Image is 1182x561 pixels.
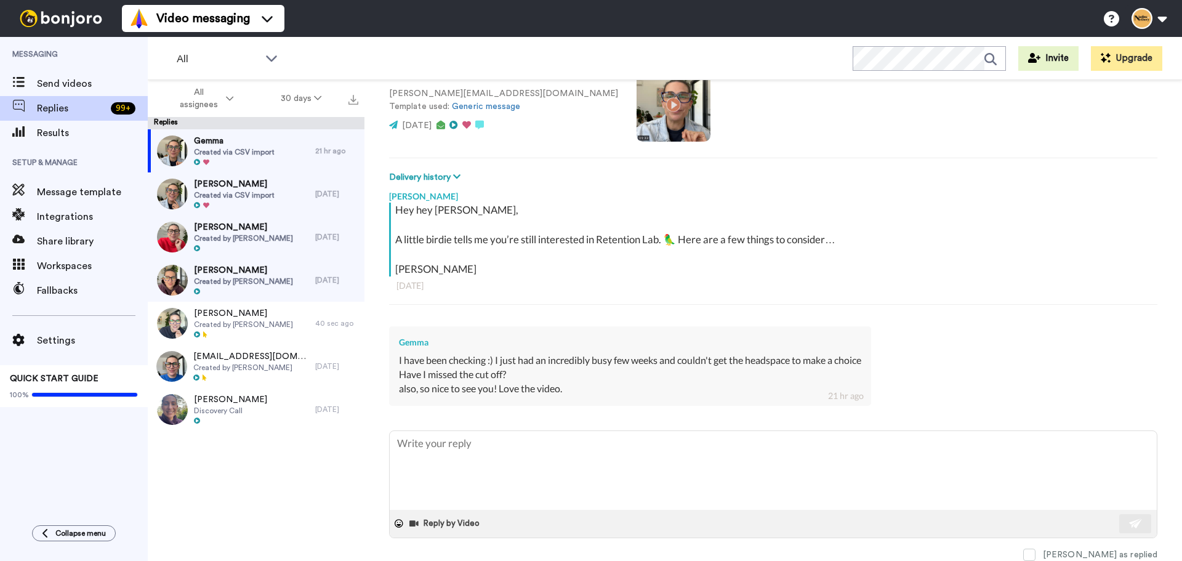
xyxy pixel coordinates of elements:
a: [PERSON_NAME]Created by [PERSON_NAME]40 sec ago [148,302,364,345]
div: Have I missed the cut off? [399,368,861,382]
div: 40 sec ago [315,318,358,328]
a: [PERSON_NAME]Discovery Call[DATE] [148,388,364,431]
span: Discovery Call [194,406,267,416]
div: [DATE] [315,232,358,242]
a: [PERSON_NAME]Created by [PERSON_NAME][DATE] [148,216,364,259]
div: 99 + [111,102,135,115]
div: Domain Overview [47,73,110,81]
span: Settings [37,333,148,348]
div: [DATE] [315,189,358,199]
span: 100% [10,390,29,400]
span: Created by [PERSON_NAME] [193,363,309,373]
img: vm-color.svg [129,9,149,28]
span: Workspaces [37,259,148,273]
span: [PERSON_NAME] [194,264,293,276]
span: Video messaging [156,10,250,27]
img: cdbebf08-88e7-43d5-b28f-f29a10175948-thumb.jpg [156,351,187,382]
div: also, so nice to see you! Love the video. [399,382,861,396]
img: export.svg [348,95,358,105]
span: Created via CSV import [194,147,275,157]
div: [PERSON_NAME] as replied [1043,549,1157,561]
button: Collapse menu [32,525,116,541]
a: [PERSON_NAME]Created via CSV import[DATE] [148,172,364,216]
img: e810df33-e22d-4753-b1bf-7757878b1011-thumb.jpg [157,308,188,339]
span: Fallbacks [37,283,148,298]
img: logo_orange.svg [20,20,30,30]
img: tab_keywords_by_traffic_grey.svg [123,71,132,81]
span: Collapse menu [55,528,106,538]
div: v 4.0.25 [34,20,60,30]
span: [DATE] [402,121,432,130]
img: tab_domain_overview_orange.svg [33,71,43,81]
div: 21 hr ago [315,146,358,156]
div: Domain: [DOMAIN_NAME] [32,32,135,42]
div: [PERSON_NAME] [389,184,1157,203]
img: website_grey.svg [20,32,30,42]
span: Created via CSV import [194,190,275,200]
button: Upgrade [1091,46,1162,71]
button: All assignees [150,81,257,116]
img: bf4f8061-229c-4c6e-8322-3abc7314ea63-thumb.jpg [157,222,188,252]
a: [PERSON_NAME]Created by [PERSON_NAME][DATE] [148,259,364,302]
span: All assignees [174,86,223,111]
a: [EMAIL_ADDRESS][DOMAIN_NAME]Created by [PERSON_NAME][DATE] [148,345,364,388]
span: [PERSON_NAME] [194,394,267,406]
span: QUICK START GUIDE [10,374,98,383]
div: I have been checking :) I just had an incredibly busy few weeks and couldn't get the headspace to... [399,353,861,368]
span: All [177,52,259,67]
div: [DATE] [315,275,358,285]
div: Replies [148,117,364,129]
img: bj-logo-header-white.svg [15,10,107,27]
button: Reply by Video [408,514,483,533]
img: send-white.svg [1129,519,1143,528]
span: Created by [PERSON_NAME] [194,276,293,286]
span: Message template [37,185,148,200]
img: 9d704dde-45cf-47c4-a7cc-5f2bffc09e8c-thumb.jpg [157,135,188,166]
button: Delivery history [389,171,464,184]
div: [DATE] [315,405,358,414]
span: Send videos [37,76,148,91]
span: [PERSON_NAME] [194,221,293,233]
span: Share library [37,234,148,249]
button: Invite [1018,46,1079,71]
div: Keywords by Traffic [136,73,207,81]
span: [EMAIL_ADDRESS][DOMAIN_NAME] [193,350,309,363]
img: 7ba62603-73d5-44af-afa2-ef2f1eb1369b-thumb.jpg [157,179,188,209]
div: [DATE] [396,280,1150,292]
img: 0d18129b-ed82-474a-a9d5-8c3472604ceb-thumb.jpg [157,394,188,425]
span: [PERSON_NAME] [194,307,293,320]
div: [DATE] [315,361,358,371]
div: Gemma [399,336,861,349]
span: Created by [PERSON_NAME] [194,320,293,329]
p: [PERSON_NAME][EMAIL_ADDRESS][DOMAIN_NAME] Template used: [389,87,618,113]
span: Results [37,126,148,140]
a: GemmaCreated via CSV import21 hr ago [148,129,364,172]
span: Created by [PERSON_NAME] [194,233,293,243]
span: Replies [37,101,106,116]
div: 21 hr ago [828,390,864,402]
button: Export all results that match these filters now. [345,89,362,108]
span: Gemma [194,135,275,147]
span: [PERSON_NAME] [194,178,275,190]
span: Integrations [37,209,148,224]
a: Generic message [452,102,520,111]
img: 892c7524-f4c2-4091-8c3b-ba054c0172b1-thumb.jpg [157,265,188,296]
button: 30 days [257,87,345,110]
div: Hey hey [PERSON_NAME], A little birdie tells me you’re still interested in Retention Lab. 🦜 Here ... [395,203,1154,276]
